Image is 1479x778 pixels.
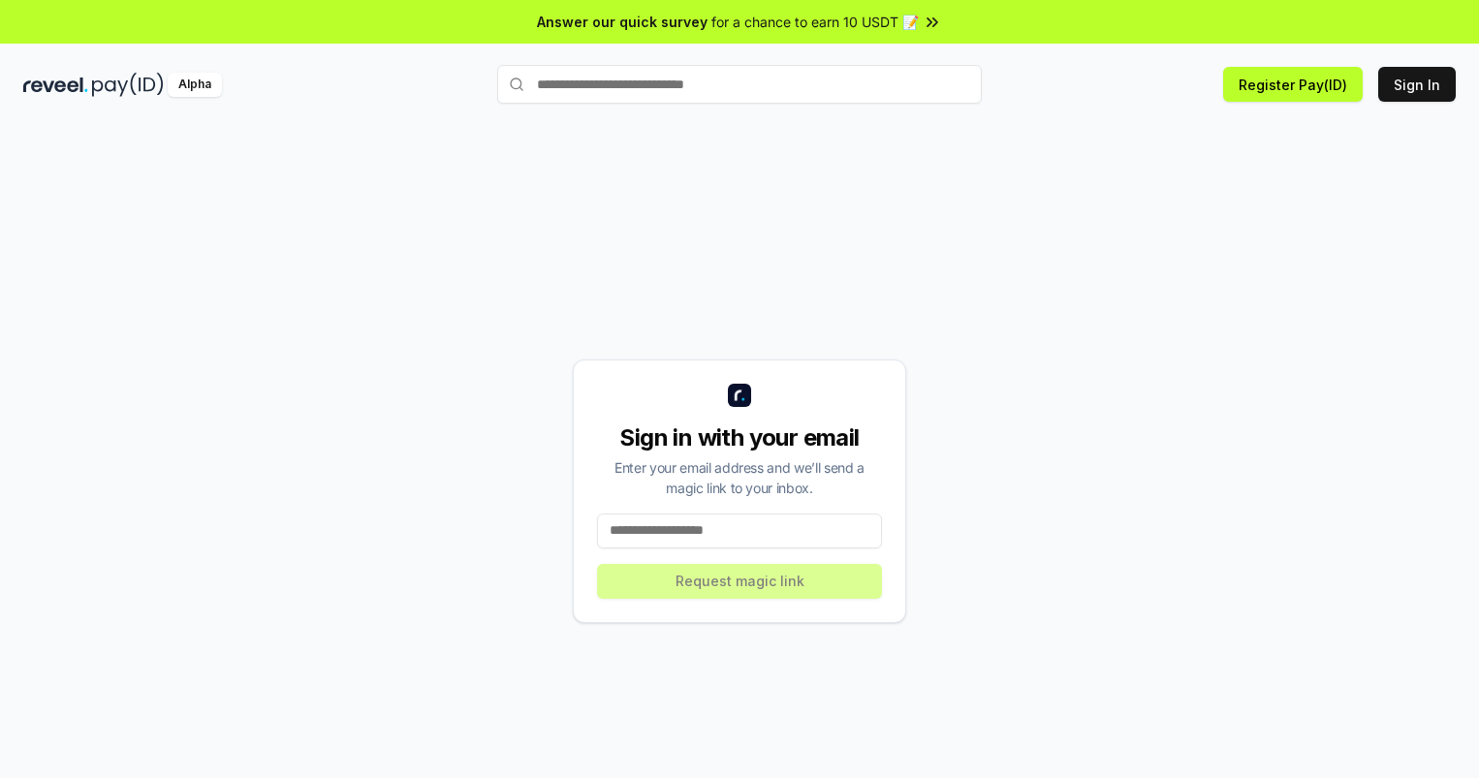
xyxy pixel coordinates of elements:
img: pay_id [92,73,164,97]
img: logo_small [728,384,751,407]
div: Alpha [168,73,222,97]
div: Enter your email address and we’ll send a magic link to your inbox. [597,457,882,498]
span: for a chance to earn 10 USDT 📝 [711,12,919,32]
button: Register Pay(ID) [1223,67,1363,102]
button: Sign In [1378,67,1456,102]
div: Sign in with your email [597,422,882,453]
img: reveel_dark [23,73,88,97]
span: Answer our quick survey [537,12,708,32]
